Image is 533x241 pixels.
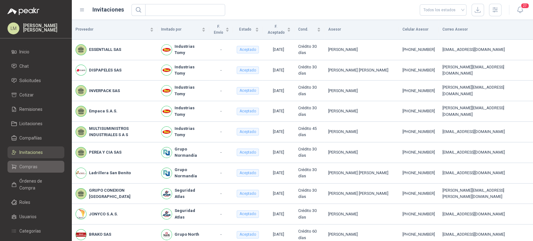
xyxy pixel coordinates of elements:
[328,170,395,176] div: [PERSON_NAME] [PERSON_NAME]
[442,231,529,238] div: [EMAIL_ADDRESS][DOMAIN_NAME]
[402,129,435,135] div: [PHONE_NUMBER]
[263,20,294,40] th: F. Aceptado
[7,161,64,173] a: Compras
[402,231,435,238] div: [PHONE_NUMBER]
[442,84,529,97] div: [PERSON_NAME][EMAIL_ADDRESS][DOMAIN_NAME]
[442,129,529,135] div: [EMAIL_ADDRESS][DOMAIN_NAME]
[19,106,42,113] span: Remisiones
[175,146,205,159] b: Grupo Normandía
[442,149,529,155] div: [EMAIL_ADDRESS][DOMAIN_NAME]
[521,3,529,9] span: 27
[442,187,529,200] div: [PERSON_NAME][EMAIL_ADDRESS][PERSON_NAME][DOMAIN_NAME]
[402,190,435,197] div: [PHONE_NUMBER]
[7,211,64,223] a: Usuarios
[298,146,321,159] div: Crédito 30 días
[439,20,533,40] th: Correo Asesor
[237,190,259,197] div: Aceptado
[213,24,225,36] span: F. Envío
[19,63,29,70] span: Chat
[19,120,42,127] span: Licitaciones
[92,5,124,14] h1: Invitaciones
[220,170,222,175] span: -
[7,225,64,237] a: Categorías
[220,191,222,196] span: -
[161,127,172,137] img: Company Logo
[19,135,42,141] span: Compañías
[161,86,172,96] img: Company Logo
[298,64,321,77] div: Crédito 30 días
[7,22,19,34] div: LM
[220,109,222,113] span: -
[220,150,222,155] span: -
[161,147,172,158] img: Company Logo
[23,23,64,32] p: [PERSON_NAME] [PERSON_NAME]
[298,187,321,200] div: Crédito 30 días
[237,87,259,95] div: Aceptado
[237,108,259,115] div: Aceptado
[402,47,435,53] div: [PHONE_NUMBER]
[175,64,205,77] b: Industrias Tomy
[19,199,30,206] span: Roles
[76,209,86,219] img: Company Logo
[161,229,172,240] img: Company Logo
[89,170,131,176] b: Ladrillera San Benito
[7,75,64,86] a: Solicitudes
[175,231,199,238] b: Grupo North
[298,43,321,56] div: Crédito 30 días
[273,212,284,216] span: [DATE]
[19,149,43,156] span: Invitaciones
[328,129,395,135] div: [PERSON_NAME]
[402,108,435,114] div: [PHONE_NUMBER]
[237,231,259,239] div: Aceptado
[273,170,284,175] span: [DATE]
[273,232,284,237] span: [DATE]
[237,46,259,53] div: Aceptado
[7,60,64,72] a: Chat
[76,168,86,178] img: Company Logo
[209,20,233,40] th: F. Envío
[237,27,254,32] span: Estado
[89,125,154,138] b: MULTISUMINISTROS INDUSTRIALES S A S
[7,103,64,115] a: Remisiones
[161,27,200,32] span: Invitado por
[161,65,172,75] img: Company Logo
[161,45,172,55] img: Company Logo
[175,43,205,56] b: Industrias Tomy
[89,108,117,114] b: Empaca S.A.S.
[298,125,321,138] div: Crédito 45 días
[220,129,222,134] span: -
[237,169,259,177] div: Aceptado
[89,67,121,73] b: DISPAPELES SAS
[399,20,439,40] th: Celular Asesor
[19,228,41,234] span: Categorías
[220,232,222,237] span: -
[328,190,395,197] div: [PERSON_NAME] [PERSON_NAME]
[273,129,284,134] span: [DATE]
[328,231,395,238] div: [PERSON_NAME]
[72,20,157,40] th: Proveedor
[7,196,64,208] a: Roles
[220,212,222,216] span: -
[89,149,121,155] b: PEREA Y CIA SAS
[328,88,395,94] div: [PERSON_NAME]
[328,67,395,73] div: [PERSON_NAME] [PERSON_NAME]
[89,187,154,200] b: GRUPO CONEXION [GEOGRAPHIC_DATA]
[328,108,395,114] div: [PERSON_NAME]
[7,89,64,101] a: Cotizar
[298,167,321,180] div: Crédito 30 días
[175,84,205,97] b: Industrias Tomy
[298,105,321,118] div: Crédito 30 días
[19,178,58,191] span: Órdenes de Compra
[161,209,172,219] img: Company Logo
[273,47,284,52] span: [DATE]
[7,46,64,58] a: Inicio
[175,208,205,220] b: Seguridad Atlas
[298,208,321,220] div: Crédito 30 días
[19,48,29,55] span: Inicio
[514,4,526,16] button: 27
[298,84,321,97] div: Crédito 30 días
[161,106,172,116] img: Company Logo
[175,167,205,180] b: Grupo Normandía
[294,20,324,40] th: Cond.
[7,146,64,158] a: Invitaciones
